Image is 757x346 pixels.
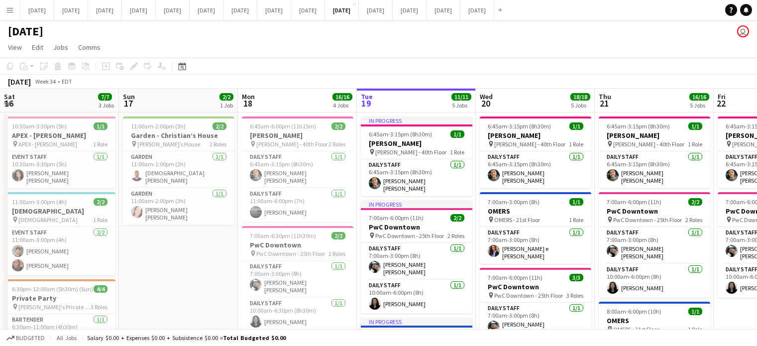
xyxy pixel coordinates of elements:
span: 21 [597,98,611,109]
span: 1/1 [94,122,108,130]
button: [DATE] [122,0,156,20]
span: 3 Roles [566,292,583,299]
span: 3 Roles [91,303,108,311]
app-card-role: Daily Staff1/17:00am-3:00pm (8h)[PERSON_NAME] [PERSON_NAME] [599,227,710,264]
span: Sat [4,92,15,101]
span: [PERSON_NAME] - 40th Floor [375,148,446,156]
span: 1/1 [450,130,464,138]
app-card-role: Daily Staff1/110:00am-6:00pm (8h)[PERSON_NAME] [361,280,472,314]
div: [DATE] [8,77,31,87]
span: Thu [599,92,611,101]
span: OMERS - 21st Floor [613,326,659,333]
h3: OMERS [480,207,591,216]
span: Week 34 [33,78,58,85]
app-card-role: Daily Staff1/16:45am-3:15pm (8h30m)[PERSON_NAME] [PERSON_NAME] [480,151,591,188]
span: Jobs [53,43,68,52]
span: [PERSON_NAME] - 40th Floor [494,140,565,148]
span: 2/2 [688,198,702,206]
h3: PwC Downtown [361,223,472,231]
h3: [DEMOGRAPHIC_DATA] [4,207,115,216]
app-job-card: 6:45am-6:00pm (11h15m)2/2[PERSON_NAME] [PERSON_NAME] - 40th Floor2 RolesDaily Staff1/16:45am-3:15... [242,116,353,222]
div: 5 Jobs [571,102,590,109]
app-card-role: Daily Staff1/17:00am-3:00pm (8h)[PERSON_NAME] e [PERSON_NAME] [480,227,591,264]
span: PwC Downtown - 25th Floor [375,232,444,239]
app-job-card: 11:00am-2:00pm (3h)2/2Garden - Christian’s House [PERSON_NAME]’s House2 RolesGarden1/111:00am-1:0... [123,116,234,225]
span: 1/1 [688,122,702,130]
div: 5 Jobs [452,102,471,109]
h1: [DATE] [8,24,43,39]
button: [DATE] [20,0,54,20]
span: 8:00am-6:00pm (10h) [607,308,661,315]
app-job-card: 7:00am-6:00pm (11h)2/2PwC Downtown PwC Downtown - 25th Floor2 RolesDaily Staff1/17:00am-3:00pm (8... [599,192,710,298]
span: Sun [123,92,135,101]
div: 4 Jobs [333,102,352,109]
app-job-card: 10:30am-3:30pm (5h)1/1APEX - [PERSON_NAME] APEX - [PERSON_NAME]1 RoleEvent Staff1/110:30am-3:30pm... [4,116,115,188]
div: 6:45am-3:15pm (8h30m)1/1[PERSON_NAME] [PERSON_NAME] - 40th Floor1 RoleDaily Staff1/16:45am-3:15pm... [480,116,591,188]
button: [DATE] [190,0,223,20]
span: Fri [718,92,726,101]
span: Total Budgeted $0.00 [223,334,286,342]
span: 1/1 [569,122,583,130]
span: 6:45am-3:15pm (8h30m) [369,130,432,138]
button: [DATE] [54,0,88,20]
span: 20 [478,98,493,109]
div: 1 Job [220,102,233,109]
span: 1/1 [688,308,702,315]
app-job-card: 7:00am-6:30pm (11h30m)2/2PwC Downtown PwC Downtown - 25th Floor2 RolesDaily Staff1/17:00am-3:00pm... [242,226,353,332]
span: 16/16 [332,93,352,101]
span: 3/3 [569,274,583,281]
span: 1/1 [569,198,583,206]
div: EDT [62,78,72,85]
span: PwC Downtown - 25th Floor [494,292,563,299]
span: 2 Roles [447,232,464,239]
span: 6:30pm-12:00am (5h30m) (Sun) [12,285,93,293]
div: 3 Jobs [99,102,114,109]
span: 2/2 [331,232,345,239]
div: In progress [361,200,472,208]
button: [DATE] [291,0,325,20]
span: 4/4 [94,285,108,293]
app-card-role: Daily Staff1/110:00am-6:00pm (8h)[PERSON_NAME] [599,264,710,298]
h3: Garden - Christian’s House [123,131,234,140]
span: 2/2 [450,214,464,222]
h3: [PERSON_NAME] [599,131,710,140]
app-user-avatar: Jolanta Rokowski [737,25,749,37]
span: Budgeted [16,335,45,342]
span: 7/7 [98,93,112,101]
app-card-role: Daily Staff1/110:00am-6:30pm (8h30m)[PERSON_NAME] [242,298,353,332]
a: Comms [74,41,105,54]
span: 2 Roles [328,250,345,257]
span: [PERSON_NAME]’s House [137,140,200,148]
span: 1 Role [688,326,702,333]
h3: [PERSON_NAME] [242,131,353,140]
span: [PERSON_NAME] - 40th Floor [613,140,684,148]
app-card-role: Garden1/111:00am-2:00pm (3h)[PERSON_NAME] [PERSON_NAME] [123,188,234,225]
span: 18 [240,98,255,109]
button: [DATE] [88,0,122,20]
span: 6:45am-3:15pm (8h30m) [607,122,670,130]
span: Tue [361,92,373,101]
h3: [PERSON_NAME] [361,139,472,148]
span: Mon [242,92,255,101]
app-job-card: 11:00am-3:00pm (4h)2/2[DEMOGRAPHIC_DATA] [DEMOGRAPHIC_DATA]1 RoleEvent Staff2/211:00am-3:00pm (4h... [4,192,115,275]
span: 2/2 [219,93,233,101]
span: 2 Roles [210,140,226,148]
app-card-role: Event Staff2/211:00am-3:00pm (4h)[PERSON_NAME][PERSON_NAME] [4,227,115,275]
span: 7:00am-3:00pm (8h) [488,198,540,206]
span: 1 Role [688,140,702,148]
span: 11:00am-3:00pm (4h) [12,198,67,206]
span: 10:30am-3:30pm (5h) [12,122,67,130]
div: In progress7:00am-6:00pm (11h)2/2PwC Downtown PwC Downtown - 25th Floor2 RolesDaily Staff1/17:00a... [361,200,472,314]
span: 19 [359,98,373,109]
span: 1 Role [569,140,583,148]
div: 6:45am-3:15pm (8h30m)1/1[PERSON_NAME] [PERSON_NAME] - 40th Floor1 RoleDaily Staff1/16:45am-3:15pm... [599,116,710,188]
button: [DATE] [257,0,291,20]
button: [DATE] [325,0,359,20]
app-card-role: Daily Staff1/16:45am-3:15pm (8h30m)[PERSON_NAME] [PERSON_NAME] [599,151,710,188]
span: 7:00am-6:00pm (11h) [607,198,661,206]
div: 5 Jobs [690,102,709,109]
span: 1 Role [93,216,108,224]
